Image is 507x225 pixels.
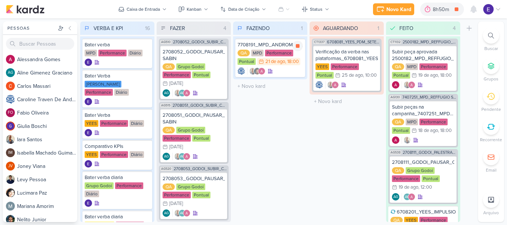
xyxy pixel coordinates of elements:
img: Caroline Traven De Andrade [6,95,15,104]
div: 21 de ago [265,59,285,64]
p: Pendente [481,106,501,113]
div: QA [390,217,403,224]
div: , 18:00 [438,128,452,133]
div: Pontual [192,72,210,78]
p: FO [8,111,13,115]
div: Comparativo KPIs [85,143,150,150]
li: Ctrl + F [478,27,504,52]
div: A l i n e G i m e n e z G r a c i a n o [17,69,77,77]
div: N e l i t o J u n i o r [17,216,77,224]
div: Aline Gimenez Graciano [403,193,411,201]
div: Criador(a): Eduardo Quaresma [85,98,92,105]
div: 19 de ago [399,185,418,190]
div: MPD [251,50,264,56]
div: Pontual [392,72,410,79]
div: 18 de ago [418,128,438,133]
img: kardz.app [6,5,45,14]
div: Grupo Godoi [176,63,205,70]
img: Levy Pessoa [6,175,15,184]
div: QA [163,183,175,190]
div: Aline Gimenez Graciano [163,153,170,160]
div: Diário [85,191,99,197]
p: AG [393,195,398,199]
div: Joney Viana [6,162,15,171]
div: Colaboradores: Iara Santos, Aline Gimenez Graciano, Alessandra Gomes [172,209,190,217]
div: 4 [450,24,459,32]
div: 4 [220,24,229,32]
div: 25 de ago [342,73,363,78]
div: Performance [419,217,448,224]
img: Iara Santos [249,67,256,75]
img: Iara Santos [174,153,181,160]
p: AG [164,92,169,95]
div: YEES [85,151,98,158]
div: Performance [163,135,191,142]
span: AG510 [160,40,171,44]
div: Criador(a): Caroline Traven De Andrade [315,81,323,89]
div: F a b i o O l i v e i r a [17,109,77,117]
img: Eduardo Quaresma [85,98,92,105]
div: Performance [100,151,128,158]
span: 6708081_YEES_PDM_SETEMBRO [327,40,380,44]
div: 6708201_YEES_IMPULSIONAMENTO_SOCIAL [390,209,456,215]
div: 1 [298,24,306,32]
div: Performance [85,89,113,96]
div: Criador(a): Caroline Traven De Andrade [238,67,245,75]
div: , 12:00 [418,185,432,190]
div: Colaboradores: Iara Santos, Alessandra Gomes [325,81,339,89]
div: Grupo Godoi [176,127,205,133]
div: Aline Gimenez Graciano [179,153,186,160]
img: Alessandra Gomes [392,136,399,144]
img: Eduardo Quaresma [85,160,92,168]
div: Aline Gimenez Graciano [163,89,170,97]
div: Colaboradores: Iara Santos, Alessandra Gomes [402,81,415,89]
img: Alessandra Gomes [183,89,190,97]
p: JV [8,164,13,168]
img: Alessandra Gomes [331,81,339,89]
div: , 18:00 [285,59,299,64]
div: Pontual [192,192,210,198]
span: CT1337 [313,40,326,44]
div: [DATE] [169,81,183,86]
p: AG [405,195,410,199]
div: Aline Gimenez Graciano [179,209,186,217]
img: Alessandra Gomes [6,55,15,64]
div: MPD [85,50,97,56]
div: Criador(a): Eduardo Quaresma [85,199,92,207]
div: Aline Gimenez Graciano [392,193,399,201]
div: Performance [331,63,359,70]
div: Grupo Godoi [406,167,435,174]
img: Caroline Traven De Andrade [238,67,245,75]
img: Lucimara Paz [6,188,15,197]
div: G i u l i a B o s c h i [17,122,77,130]
div: Performance [265,50,293,56]
div: J o n e y V i a n a [17,162,77,170]
div: Bater verba [85,42,150,48]
div: Grupo Godoi [176,183,205,190]
div: Pontual [238,58,256,65]
div: Criador(a): Aline Gimenez Graciano [392,193,399,201]
img: Eduardo Quaresma [85,199,92,207]
img: Nelito Junior [253,67,261,75]
div: QA [163,63,175,70]
div: 2708111_GODOI_PAUSAR_CAMPANHA_PALESTRA_VITAL [392,159,454,166]
span: AG520 [160,167,172,171]
div: Pontual [392,127,410,134]
p: Buscar [484,45,498,52]
p: AG [164,212,169,215]
div: Colaboradores: Iara Santos, Nelito Junior, Alessandra Gomes [247,67,265,75]
button: Novo Kard [373,3,414,15]
div: Colaboradores: Iara Santos, Aline Gimenez Graciano, Alessandra Gomes [172,153,190,160]
div: Bater Verba [85,73,150,79]
img: Iara Santos [174,89,181,97]
span: 2708052_GODOI_SUBIR_CONTEUDO_SOCIAL_EM_PERFORMANCE_SABIN [173,40,227,44]
div: YEES [315,63,329,70]
div: 19 de ago [418,73,438,78]
div: Fabio Oliveira [6,108,15,117]
span: AG538 [390,150,401,155]
img: Iara Santos [327,81,334,89]
span: AG130 [390,95,401,99]
div: [PERSON_NAME] [85,81,121,87]
img: Iara Santos [403,136,411,144]
div: , 10:00 [363,73,377,78]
